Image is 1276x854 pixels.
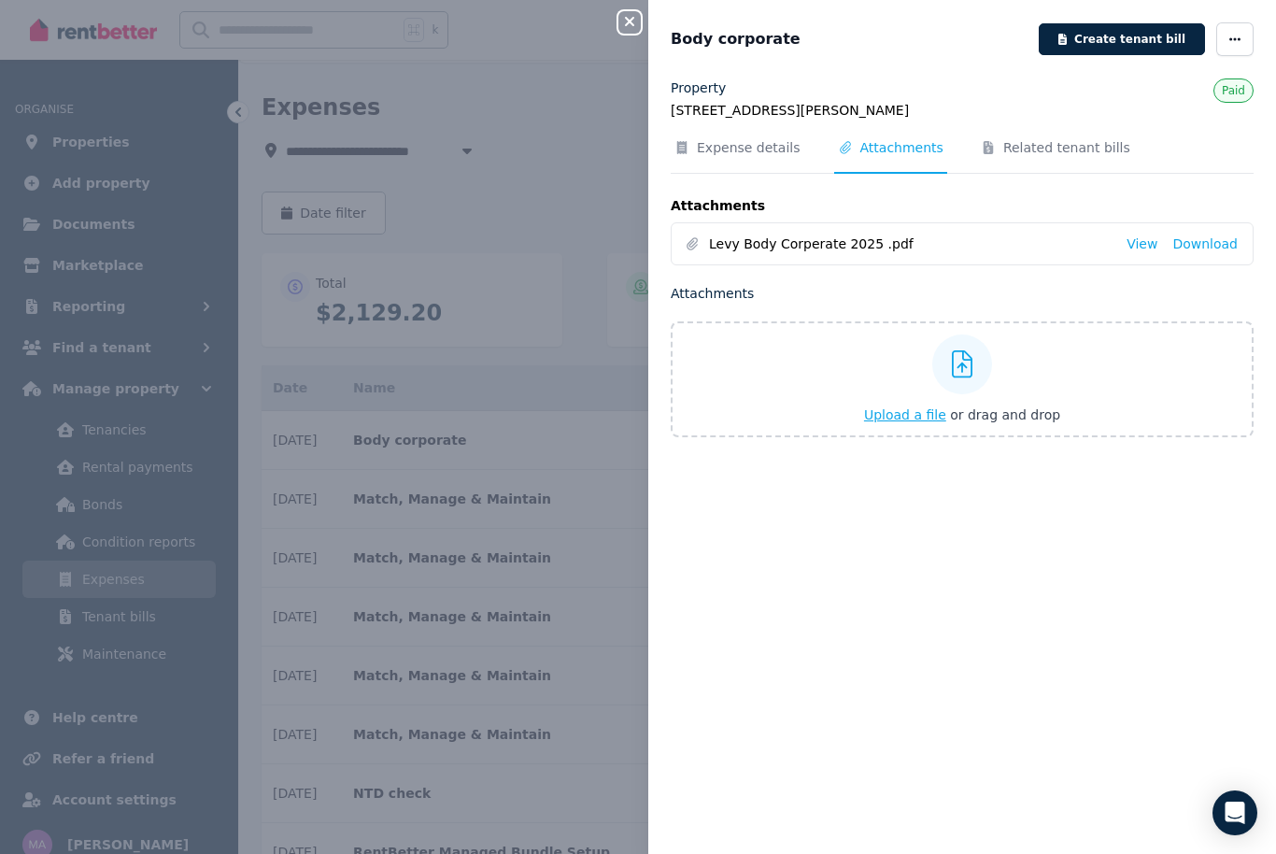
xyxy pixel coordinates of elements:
[950,407,1060,422] span: or drag and drop
[709,235,1112,253] span: Levy Body Corperate 2025 .pdf
[1003,138,1130,157] span: Related tenant bills
[671,28,801,50] span: Body corporate
[671,196,1254,215] p: Attachments
[1222,84,1245,97] span: Paid
[671,284,1254,303] p: Attachments
[697,138,801,157] span: Expense details
[860,138,943,157] span: Attachments
[864,407,946,422] span: Upload a file
[864,406,1060,424] button: Upload a file or drag and drop
[1212,790,1257,835] div: Open Intercom Messenger
[671,138,1254,174] nav: Tabs
[671,78,726,97] label: Property
[1172,235,1238,253] a: Download
[1127,235,1157,253] a: View
[1039,23,1205,55] button: Create tenant bill
[671,101,1254,120] legend: [STREET_ADDRESS][PERSON_NAME]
